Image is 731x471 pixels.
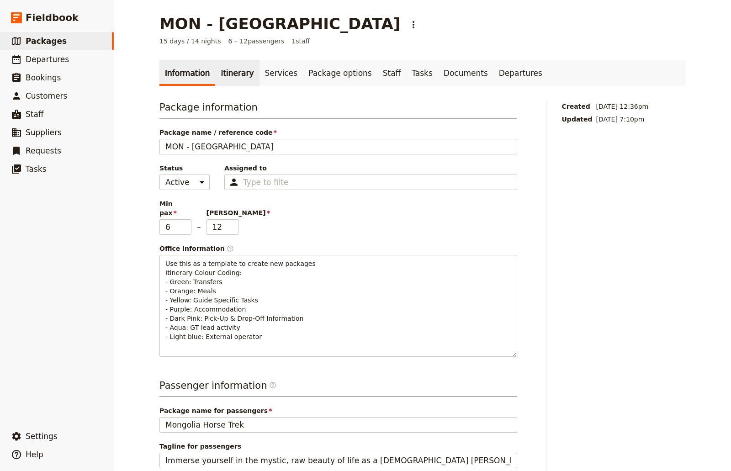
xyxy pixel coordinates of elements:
[26,164,47,174] span: Tasks
[303,60,377,86] a: Package options
[377,60,407,86] a: Staff
[159,453,517,468] input: Tagline for passengers
[269,381,276,389] span: ​
[26,146,61,155] span: Requests
[159,175,210,190] select: Status
[207,208,238,217] span: [PERSON_NAME]
[159,417,517,433] input: Package name for passengers
[562,115,593,124] span: Updated
[159,442,517,451] span: Tagline for passengers
[596,115,649,124] span: [DATE] 7:10pm
[26,11,79,25] span: Fieldbook
[224,164,517,173] span: Assigned to
[159,406,517,415] span: Package name for passengers
[26,37,67,46] span: Packages
[159,199,191,217] span: Min pax
[243,177,288,188] input: Assigned to
[159,128,517,137] span: Package name / reference code
[269,381,276,392] span: ​
[26,73,61,82] span: Bookings
[596,102,649,111] span: [DATE] 12:36pm
[26,432,58,441] span: Settings
[159,37,221,46] span: 15 days / 14 nights
[438,60,493,86] a: Documents
[159,15,400,33] h1: MON - [GEOGRAPHIC_DATA]
[15,24,22,31] img: website_grey.svg
[159,244,517,253] div: Office information
[26,110,44,119] span: Staff
[215,60,259,86] a: Itinerary
[26,450,43,459] span: Help
[159,60,215,86] a: Information
[24,24,101,31] div: Domain: [DOMAIN_NAME]
[25,55,32,62] img: tab_domain_overview_orange.svg
[159,101,517,119] h3: Package information
[406,17,421,32] button: Actions
[15,15,22,22] img: logo_orange.svg
[26,15,45,22] div: v 4.0.25
[91,55,98,62] img: tab_keywords_by_traffic_grey.svg
[406,60,438,86] a: Tasks
[493,60,548,86] a: Departures
[562,102,593,111] span: Created
[26,128,62,137] span: Suppliers
[291,37,310,46] span: 1 staff
[260,60,303,86] a: Services
[227,245,234,252] span: ​
[101,56,154,62] div: Keywords by Traffic
[159,219,191,235] input: Min pax
[165,260,318,340] span: Use this as a template to create new packages Itinerary Colour Coding: - Green: Transfers - Orang...
[159,379,517,397] h3: Passenger information
[159,139,517,154] input: Package name / reference code
[197,221,201,235] span: –
[26,91,67,101] span: Customers
[228,37,285,46] span: 6 – 12 passengers
[26,55,69,64] span: Departures
[35,56,82,62] div: Domain Overview
[207,219,238,235] input: [PERSON_NAME]
[159,164,210,173] span: Status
